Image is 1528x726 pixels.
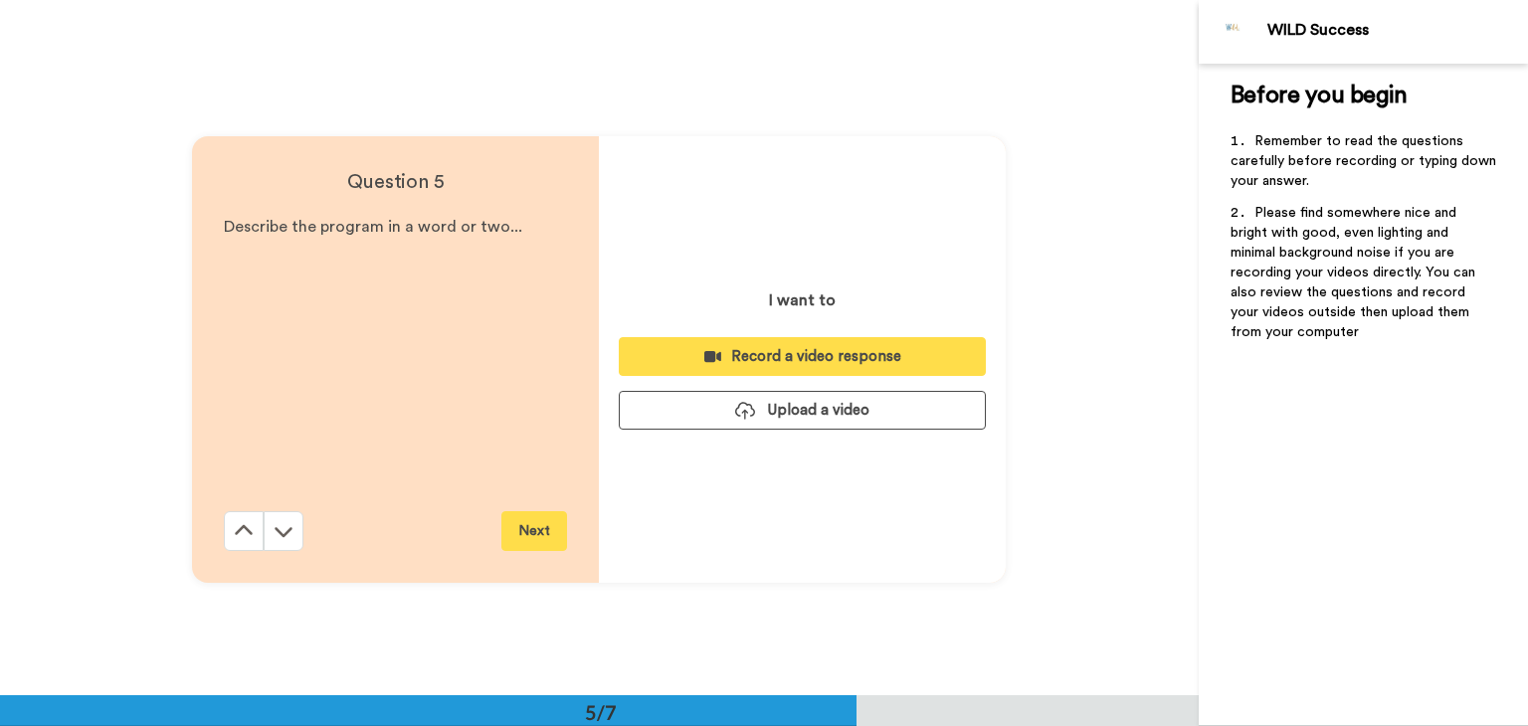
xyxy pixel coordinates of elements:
div: Record a video response [635,346,970,367]
button: Upload a video [619,391,986,430]
button: Next [501,511,567,551]
h4: Question 5 [224,168,567,196]
div: WILD Success [1267,21,1527,40]
span: Before you begin [1231,84,1407,107]
img: Profile Image [1210,8,1257,56]
span: Describe the program in a word or two... [224,219,522,235]
div: 5/7 [553,698,649,726]
button: Record a video response [619,337,986,376]
span: Remember to read the questions carefully before recording or typing down your answer. [1231,134,1500,188]
p: I want to [769,288,836,312]
span: Please find somewhere nice and bright with good, even lighting and minimal background noise if yo... [1231,206,1479,339]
